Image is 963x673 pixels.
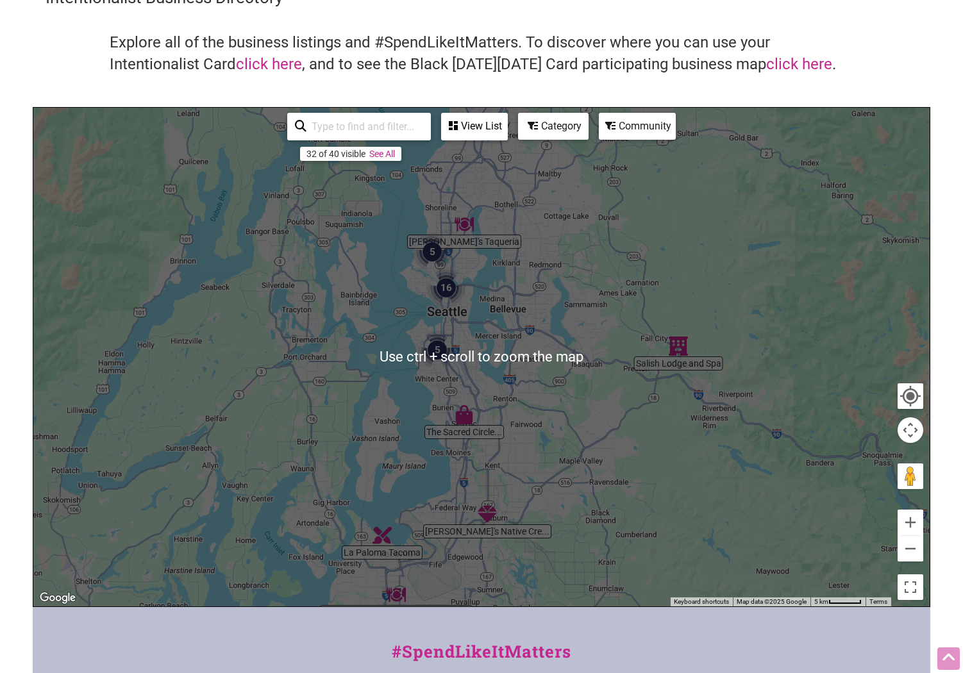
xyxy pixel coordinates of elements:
div: View List [442,114,507,138]
span: Map data ©2025 Google [737,598,807,605]
div: Salish Lodge and Spa [669,336,688,356]
div: 32 of 40 visible [306,149,365,159]
div: Type to search and filter [287,113,431,140]
button: Zoom out [898,536,923,561]
div: 5 [418,331,456,369]
input: Type to find and filter... [306,114,423,139]
div: Community [600,114,674,138]
div: 5 [413,233,451,271]
button: Drag Pegman onto the map to open Street View [898,463,923,489]
button: Map camera controls [898,417,923,443]
button: Zoom in [898,510,923,535]
a: click here [236,55,302,73]
h4: Explore all of the business listings and #SpendLikeItMatters. To discover where you can use your ... [110,32,853,75]
div: Filter by category [518,113,589,140]
button: Toggle fullscreen view [897,574,924,601]
div: 16 [427,269,465,307]
button: Your Location [898,383,923,409]
div: See a list of the visible businesses [441,113,508,140]
div: La Paloma Tacoma [373,526,392,545]
button: Keyboard shortcuts [674,597,729,606]
div: Tibbitts @ Fern Hill [387,585,406,604]
div: Scroll Back to Top [937,647,960,670]
div: Filter by Community [599,113,676,140]
a: click here [766,55,832,73]
img: Google [37,590,79,606]
button: Map Scale: 5 km per 48 pixels [810,597,866,606]
div: Nita's Native Creations [478,504,497,524]
span: 5 km [814,598,828,605]
a: Open this area in Google Maps (opens a new window) [37,590,79,606]
a: Terms (opens in new tab) [869,598,887,605]
div: The Sacred Circle Gift Shop [455,405,474,424]
div: Category [519,114,587,138]
div: José's Taqueria [455,215,474,234]
a: See All [369,149,395,159]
